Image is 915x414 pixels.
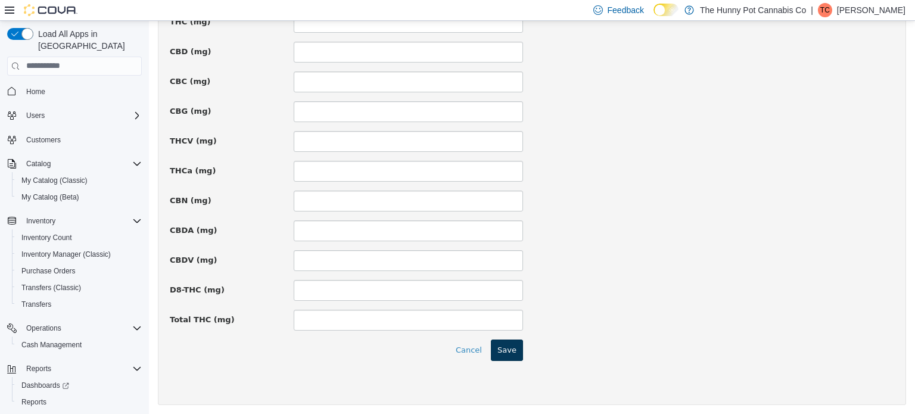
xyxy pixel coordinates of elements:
[17,264,142,278] span: Purchase Orders
[653,4,679,16] input: Dark Mode
[21,264,76,273] span: D8-THC (mg)
[21,157,142,171] span: Catalog
[17,297,142,312] span: Transfers
[17,297,56,312] a: Transfers
[21,235,69,244] span: CBDV (mg)
[26,216,55,226] span: Inventory
[21,133,66,147] a: Customers
[26,87,45,97] span: Home
[21,26,63,35] span: CBD (mg)
[300,319,340,340] button: Cancel
[21,321,142,335] span: Operations
[17,247,142,262] span: Inventory Manager (Classic)
[12,172,147,189] button: My Catalog (Classic)
[12,279,147,296] button: Transfers (Classic)
[17,231,77,245] a: Inventory Count
[2,213,147,229] button: Inventory
[21,300,51,309] span: Transfers
[21,294,86,303] span: Total THC (mg)
[21,362,56,376] button: Reports
[17,281,86,295] a: Transfers (Classic)
[17,378,74,393] a: Dashboards
[21,86,62,95] span: CBG (mg)
[12,394,147,410] button: Reports
[21,108,142,123] span: Users
[21,84,142,99] span: Home
[837,3,905,17] p: [PERSON_NAME]
[2,131,147,148] button: Customers
[17,231,142,245] span: Inventory Count
[342,319,374,340] button: Save
[21,214,60,228] button: Inventory
[24,4,77,16] img: Cova
[12,296,147,313] button: Transfers
[21,214,142,228] span: Inventory
[12,246,147,263] button: Inventory Manager (Classic)
[17,190,142,204] span: My Catalog (Beta)
[21,340,82,350] span: Cash Management
[2,155,147,172] button: Catalog
[26,111,45,120] span: Users
[21,397,46,407] span: Reports
[17,378,142,393] span: Dashboards
[21,381,69,390] span: Dashboards
[21,56,61,65] span: CBC (mg)
[12,229,147,246] button: Inventory Count
[17,173,92,188] a: My Catalog (Classic)
[17,190,84,204] a: My Catalog (Beta)
[17,395,51,409] a: Reports
[21,205,69,214] span: CBDA (mg)
[820,3,830,17] span: TC
[17,173,142,188] span: My Catalog (Classic)
[26,323,61,333] span: Operations
[21,321,66,335] button: Operations
[818,3,832,17] div: Tabatha Cruickshank
[21,250,111,259] span: Inventory Manager (Classic)
[17,264,80,278] a: Purchase Orders
[2,83,147,100] button: Home
[26,364,51,373] span: Reports
[21,176,88,185] span: My Catalog (Classic)
[21,85,50,99] a: Home
[21,283,81,292] span: Transfers (Classic)
[21,132,142,147] span: Customers
[21,175,63,184] span: CBN (mg)
[608,4,644,16] span: Feedback
[700,3,806,17] p: The Hunny Pot Cannabis Co
[17,395,142,409] span: Reports
[17,338,86,352] a: Cash Management
[2,320,147,337] button: Operations
[2,360,147,377] button: Reports
[21,266,76,276] span: Purchase Orders
[21,108,49,123] button: Users
[21,116,68,124] span: THCV (mg)
[12,377,147,394] a: Dashboards
[2,107,147,124] button: Users
[12,189,147,206] button: My Catalog (Beta)
[12,337,147,353] button: Cash Management
[26,135,61,145] span: Customers
[811,3,813,17] p: |
[21,145,67,154] span: THCa (mg)
[12,263,147,279] button: Purchase Orders
[17,281,142,295] span: Transfers (Classic)
[17,247,116,262] a: Inventory Manager (Classic)
[21,157,55,171] button: Catalog
[21,233,72,242] span: Inventory Count
[17,338,142,352] span: Cash Management
[26,159,51,169] span: Catalog
[21,362,142,376] span: Reports
[33,28,142,52] span: Load All Apps in [GEOGRAPHIC_DATA]
[21,192,79,202] span: My Catalog (Beta)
